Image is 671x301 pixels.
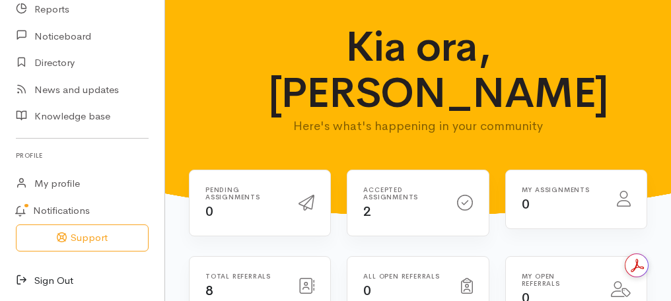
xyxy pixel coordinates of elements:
h6: All open referrals [363,273,444,280]
button: Support [16,224,149,251]
span: 0 [205,203,213,220]
span: 8 [205,283,213,299]
p: Here's what's happening in your community [268,117,569,135]
span: 2 [363,203,371,220]
h6: Profile [16,147,149,164]
h6: My assignments [522,186,601,193]
h1: Kia ora, [PERSON_NAME] [268,24,569,117]
span: 0 [363,283,371,299]
span: 0 [522,196,530,213]
h6: My open referrals [522,273,595,287]
h6: Total referrals [205,273,283,280]
h6: Accepted assignments [363,186,441,201]
h6: Pending assignments [205,186,283,201]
